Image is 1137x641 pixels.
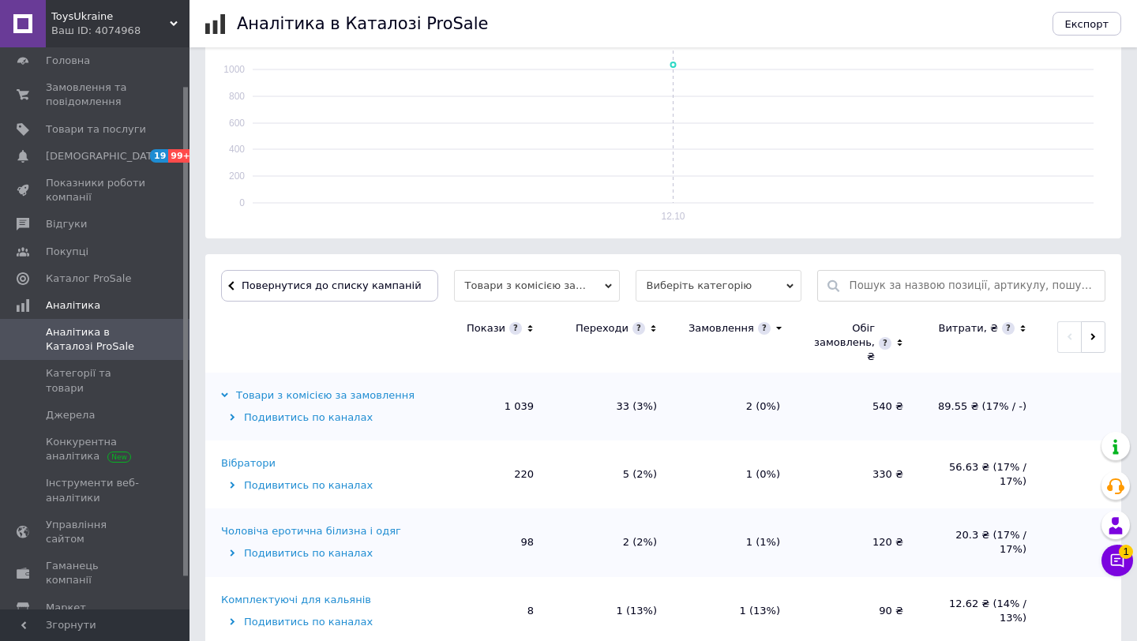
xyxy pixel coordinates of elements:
[550,373,673,440] td: 33 (3%)
[1101,545,1133,576] button: Чат з покупцем1
[1065,18,1109,30] span: Експорт
[242,279,422,291] span: Повернутися до списку кампаній
[919,508,1042,576] td: 20.3 ₴ (17% / 17%)
[812,321,875,365] div: Обіг замовлень, ₴
[46,408,95,422] span: Джерела
[221,410,422,425] div: Подивитись по каналах
[46,81,146,109] span: Замовлення та повідомлення
[46,559,146,587] span: Гаманець компанії
[223,64,245,75] text: 1000
[46,176,146,204] span: Показники роботи компанії
[46,435,146,463] span: Конкурентна аналітика
[426,508,550,576] td: 98
[796,373,919,440] td: 540 ₴
[46,366,146,395] span: Категорії та товари
[51,24,189,38] div: Ваш ID: 4074968
[237,14,488,33] h1: Аналітика в Каталозі ProSale
[239,197,245,208] text: 0
[46,272,131,286] span: Каталог ProSale
[46,54,90,68] span: Головна
[46,518,146,546] span: Управління сайтом
[51,9,170,24] span: ToysUkraine
[919,373,1042,440] td: 89.55 ₴ (17% / -)
[46,325,146,354] span: Аналітика в Каталозі ProSale
[673,508,796,576] td: 1 (1%)
[221,524,401,538] div: Чоловіча еротична білизна і одяг
[46,298,100,313] span: Аналітика
[1119,545,1133,559] span: 1
[689,321,754,335] div: Замовлення
[229,144,245,155] text: 400
[229,118,245,129] text: 600
[426,373,550,440] td: 1 039
[550,440,673,508] td: 5 (2%)
[796,440,919,508] td: 330 ₴
[221,478,422,493] div: Подивитись по каналах
[168,149,194,163] span: 99+
[919,440,1042,508] td: 56.63 ₴ (17% / 17%)
[550,508,673,576] td: 2 (2%)
[46,245,88,259] span: Покупці
[576,321,629,335] div: Переходи
[229,171,245,182] text: 200
[796,508,919,576] td: 120 ₴
[1053,12,1122,36] button: Експорт
[221,456,276,470] div: Вібратори
[46,149,163,163] span: [DEMOGRAPHIC_DATA]
[636,270,801,302] span: Виберіть категорію
[46,217,87,231] span: Відгуки
[46,122,146,137] span: Товари та послуги
[46,601,86,615] span: Маркет
[454,270,620,302] span: Товари з комісією за замовлення
[467,321,505,335] div: Покази
[850,271,1097,301] input: Пошук за назвою позиції, артикулу, пошуковими запитами
[221,546,422,560] div: Подивитись по каналах
[673,440,796,508] td: 1 (0%)
[221,388,415,403] div: Товари з комісією за замовлення
[661,211,685,222] text: 12.10
[229,91,245,102] text: 800
[46,476,146,504] span: Інструменти веб-аналітики
[221,593,371,607] div: Комплектуючі для кальянів
[673,373,796,440] td: 2 (0%)
[938,321,998,335] div: Витрати, ₴
[426,440,550,508] td: 220
[221,270,438,302] button: Повернутися до списку кампаній
[150,149,168,163] span: 19
[221,615,422,629] div: Подивитись по каналах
